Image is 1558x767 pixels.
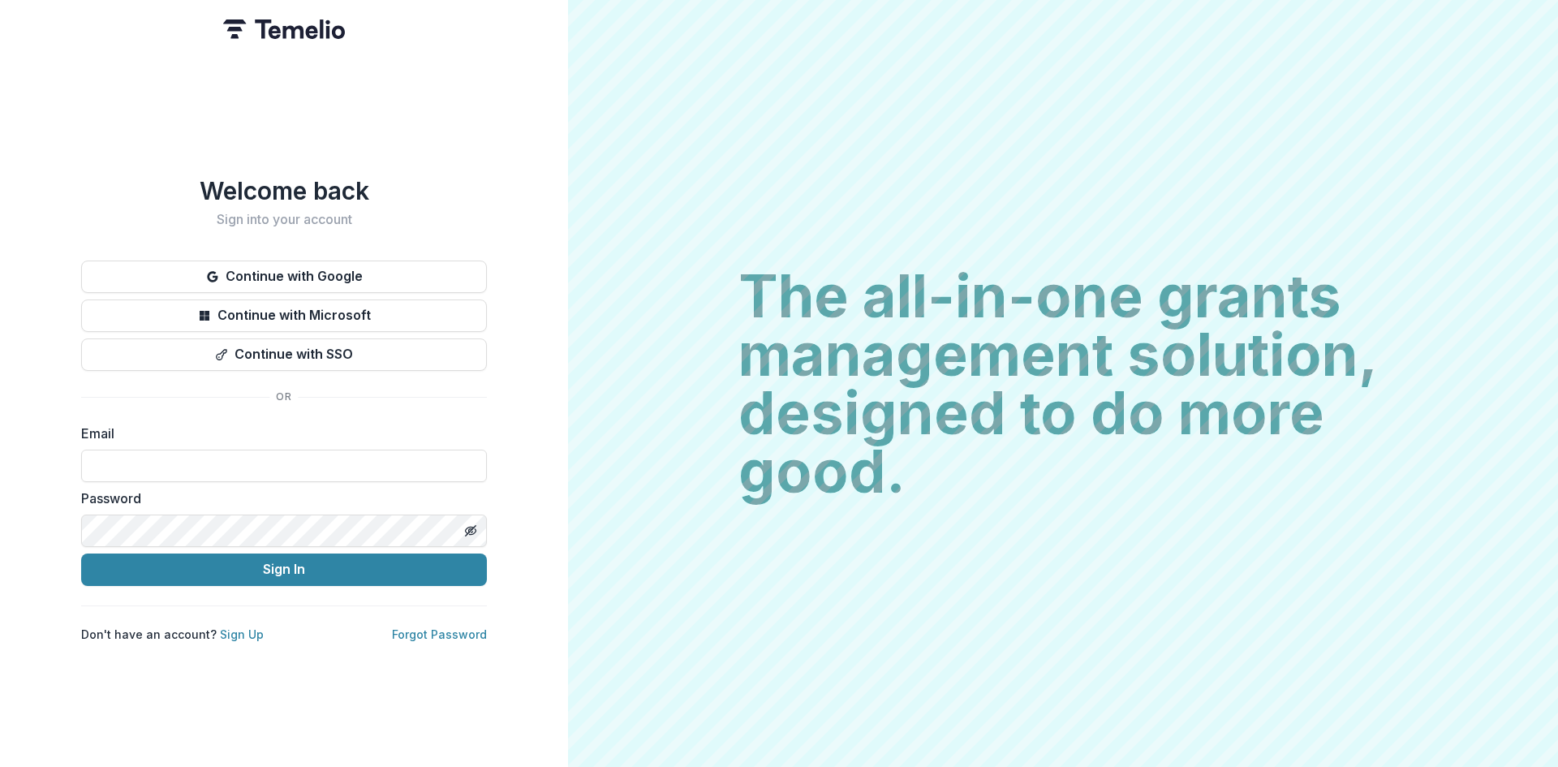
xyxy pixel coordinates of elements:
button: Continue with SSO [81,338,487,371]
h2: Sign into your account [81,212,487,227]
img: Temelio [223,19,345,39]
button: Toggle password visibility [458,518,484,544]
h1: Welcome back [81,176,487,205]
button: Continue with Google [81,261,487,293]
a: Sign Up [220,627,264,641]
label: Password [81,489,477,508]
p: Don't have an account? [81,626,264,643]
a: Forgot Password [392,627,487,641]
button: Continue with Microsoft [81,299,487,332]
label: Email [81,424,477,443]
button: Sign In [81,554,487,586]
